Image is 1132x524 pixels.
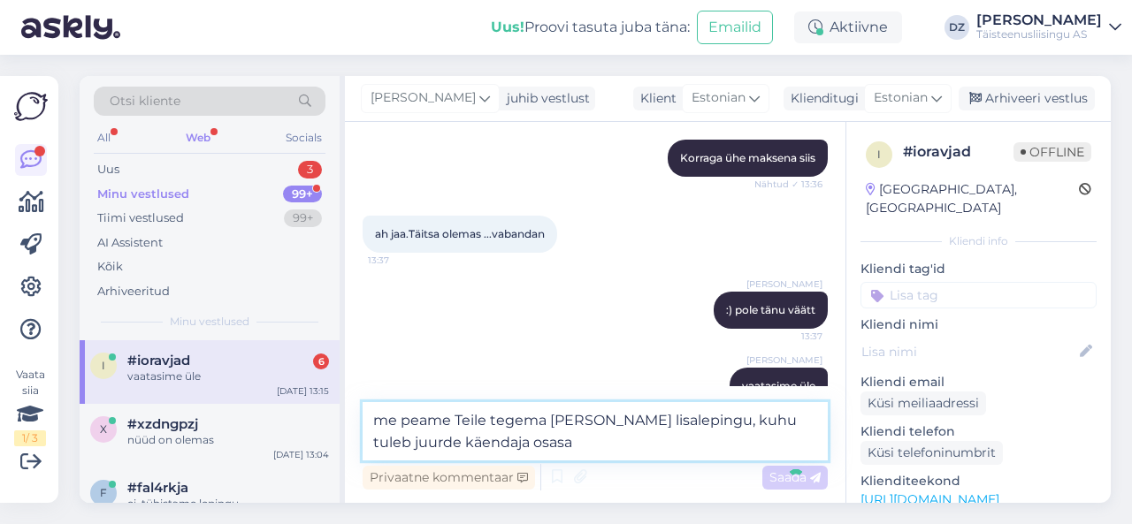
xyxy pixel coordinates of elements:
div: Klienditugi [784,89,859,108]
p: Kliendi tag'id [860,260,1097,278]
div: juhib vestlust [500,89,590,108]
span: #fal4rkja [127,480,188,496]
img: Askly Logo [14,90,48,123]
input: Lisa tag [860,282,1097,308]
span: Nähtud ✓ 13:36 [754,178,822,191]
div: Vaata siia [14,367,46,446]
span: #xzdngpzj [127,416,198,432]
div: 1 / 3 [14,430,46,446]
span: Estonian [874,88,928,108]
div: Küsi telefoninumbrit [860,441,1003,465]
div: 3 [298,161,322,178]
div: Küsi meiliaadressi [860,391,986,415]
span: f [100,486,107,499]
div: Kõik [97,258,123,276]
div: Tiimi vestlused [97,209,184,227]
div: [DATE] 13:04 [273,448,329,461]
div: nüüd on olemas [127,432,329,448]
p: Kliendi telefon [860,422,1097,441]
div: Aktiivne [794,11,902,43]
div: 6 [313,353,329,369]
div: Arhiveeri vestlus [959,87,1095,110]
div: Minu vestlused [97,186,189,203]
div: 99+ [283,186,322,203]
b: Uus! [491,19,524,35]
span: Korraga ühe maksena siis [680,151,815,164]
div: [PERSON_NAME] [976,13,1102,27]
span: [PERSON_NAME] [746,353,822,367]
span: Minu vestlused [170,314,249,330]
div: ei, tühistame lepingu [127,496,329,512]
span: [PERSON_NAME] [371,88,476,108]
span: Estonian [692,88,746,108]
div: DZ [945,15,969,40]
a: [PERSON_NAME]Täisteenusliisingu AS [976,13,1121,42]
div: Täisteenusliisingu AS [976,27,1102,42]
span: ah jaa.Täitsa olemas ...vabandan [375,227,545,240]
div: Uus [97,161,119,178]
a: [URL][DOMAIN_NAME] [860,491,999,507]
div: [GEOGRAPHIC_DATA], [GEOGRAPHIC_DATA] [866,180,1079,217]
div: Proovi tasuta juba täna: [491,17,690,38]
span: i [102,359,105,372]
div: Kliendi info [860,233,1097,249]
span: 13:37 [756,330,822,343]
span: x [100,422,107,436]
div: All [94,126,114,149]
p: Kliendi email [860,373,1097,391]
div: Socials [282,126,325,149]
div: [DATE] 13:15 [277,384,329,398]
div: Klient [633,89,677,108]
span: vaatasime üle [742,379,815,392]
p: Kliendi nimi [860,315,1097,334]
span: 13:37 [368,254,434,267]
div: vaatasime üle [127,368,329,384]
div: # ioravjad [903,141,1013,163]
div: Web [182,126,214,149]
div: Arhiveeritud [97,283,170,300]
span: [PERSON_NAME] [746,277,822,291]
span: Offline [1013,142,1091,162]
span: Otsi kliente [110,92,180,110]
span: i [877,148,881,161]
span: :) pole tänu väätt [726,303,815,316]
p: Klienditeekond [860,472,1097,490]
button: Emailid [697,11,773,44]
span: #ioravjad [127,353,190,368]
div: AI Assistent [97,234,163,252]
input: Lisa nimi [861,342,1076,361]
div: 99+ [284,209,322,227]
